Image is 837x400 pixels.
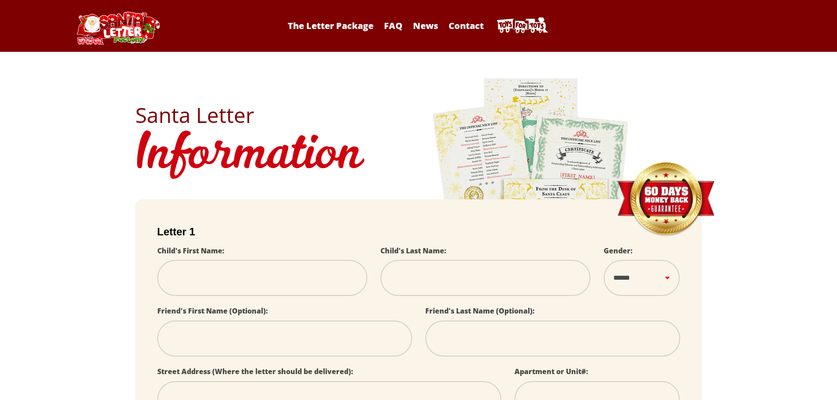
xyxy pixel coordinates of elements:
label: Street Address (Where the letter should be delivered): [157,367,353,376]
img: letters.png [432,77,630,322]
label: Child's First Name: [157,246,225,256]
h2: Santa Letter [135,105,702,126]
a: News [409,20,442,32]
a: The Letter Package [283,20,378,32]
label: Child's Last Name: [380,246,446,256]
label: Friend's Last Name (Optional): [425,306,535,316]
h1: Information [135,126,702,186]
label: Friend's First Name (Optional): [157,306,268,316]
label: Apartment or Unit#: [515,367,588,376]
a: FAQ [380,20,407,32]
h2: Letter 1 [157,226,680,238]
img: Money Back Guarantee [616,162,715,237]
label: Gender: [604,246,633,256]
a: Contact [444,20,488,32]
iframe: Opens a widget where you can find more information [781,374,828,396]
img: Santa Letter Logo [74,11,162,45]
